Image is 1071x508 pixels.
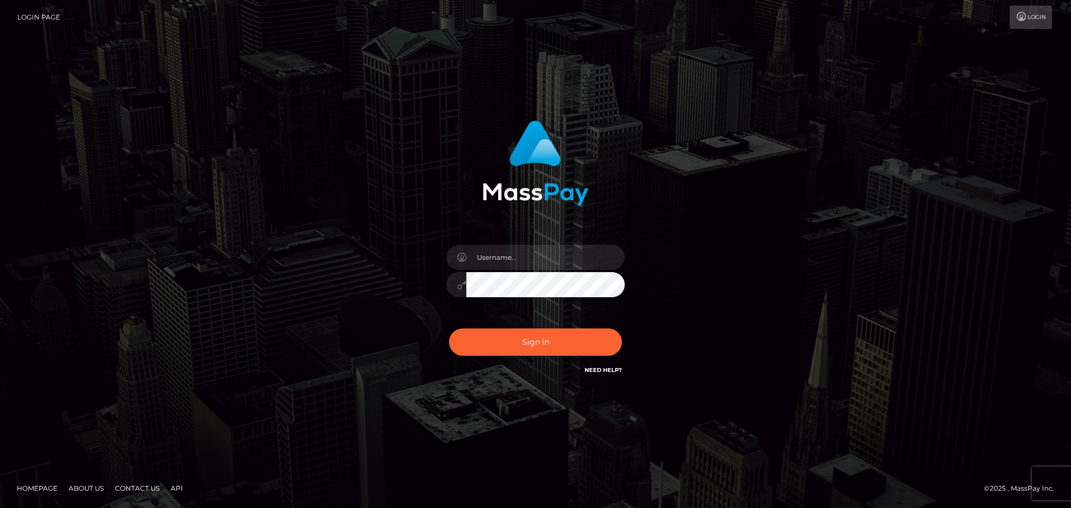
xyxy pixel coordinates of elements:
img: MassPay Login [483,120,588,206]
a: Login [1010,6,1052,29]
a: API [166,480,187,497]
button: Sign in [449,328,622,356]
a: About Us [64,480,108,497]
input: Username... [466,245,625,270]
div: © 2025 , MassPay Inc. [984,482,1063,495]
a: Need Help? [585,366,622,374]
a: Homepage [12,480,62,497]
a: Contact Us [110,480,164,497]
a: Login Page [17,6,60,29]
